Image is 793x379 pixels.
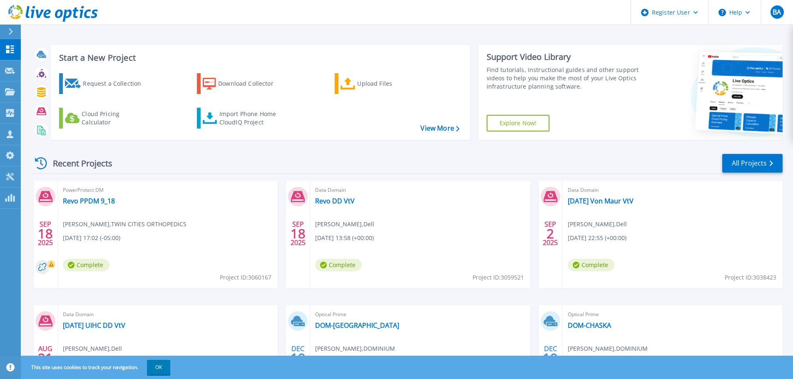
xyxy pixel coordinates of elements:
[37,343,53,373] div: AUG 2025
[315,310,525,319] span: Optical Prime
[147,360,170,375] button: OK
[37,218,53,249] div: SEP 2025
[291,230,306,237] span: 18
[63,259,109,271] span: Complete
[568,310,778,319] span: Optical Prime
[773,9,781,15] span: BA
[83,75,149,92] div: Request a Collection
[568,321,611,329] a: DOM-CHASKA
[315,259,362,271] span: Complete
[420,124,459,132] a: View More
[23,360,170,375] span: This site uses cookies to track your navigation.
[63,321,125,329] a: [DATE] UIHC DD VtV
[568,197,634,205] a: [DATE] Von Maur VtV
[487,115,550,131] a: Explore Now!
[315,233,374,243] span: [DATE] 13:58 (+00:00)
[568,186,778,195] span: Data Domain
[472,273,524,282] span: Project ID: 3059521
[32,153,124,173] div: Recent Projects
[290,343,306,373] div: DEC 2024
[568,233,626,243] span: [DATE] 22:55 (+00:00)
[38,354,53,362] span: 21
[543,354,558,362] span: 19
[315,186,525,195] span: Data Domain
[291,354,306,362] span: 19
[315,321,399,329] a: DOM-[GEOGRAPHIC_DATA]
[487,66,642,91] div: Find tutorials, instructional guides and other support videos to help you make the most of your L...
[542,218,558,249] div: SEP 2025
[59,53,459,62] h3: Start a New Project
[722,154,783,173] a: All Projects
[568,259,614,271] span: Complete
[220,273,271,282] span: Project ID: 3060167
[335,73,428,94] a: Upload Files
[63,220,186,229] span: [PERSON_NAME] , TWIN CITIES ORTHOPEDICS
[542,343,558,373] div: DEC 2024
[63,197,115,205] a: Revo PPDM 9_18
[487,52,642,62] div: Support Video Library
[63,344,122,353] span: [PERSON_NAME] , Dell
[82,110,148,126] div: Cloud Pricing Calculator
[547,230,554,237] span: 2
[568,220,627,229] span: [PERSON_NAME] , Dell
[59,73,152,94] a: Request a Collection
[315,344,395,353] span: [PERSON_NAME] , DOMINIUM
[218,75,285,92] div: Download Collector
[197,73,290,94] a: Download Collector
[38,230,53,237] span: 18
[59,108,152,129] a: Cloud Pricing Calculator
[568,344,648,353] span: [PERSON_NAME] , DOMINIUM
[315,220,374,229] span: [PERSON_NAME] , Dell
[357,75,424,92] div: Upload Files
[63,233,120,243] span: [DATE] 17:02 (-05:00)
[63,310,273,319] span: Data Domain
[290,218,306,249] div: SEP 2025
[63,186,273,195] span: PowerProtect DM
[315,197,355,205] a: Revo DD VtV
[725,273,776,282] span: Project ID: 3038423
[219,110,284,126] div: Import Phone Home CloudIQ Project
